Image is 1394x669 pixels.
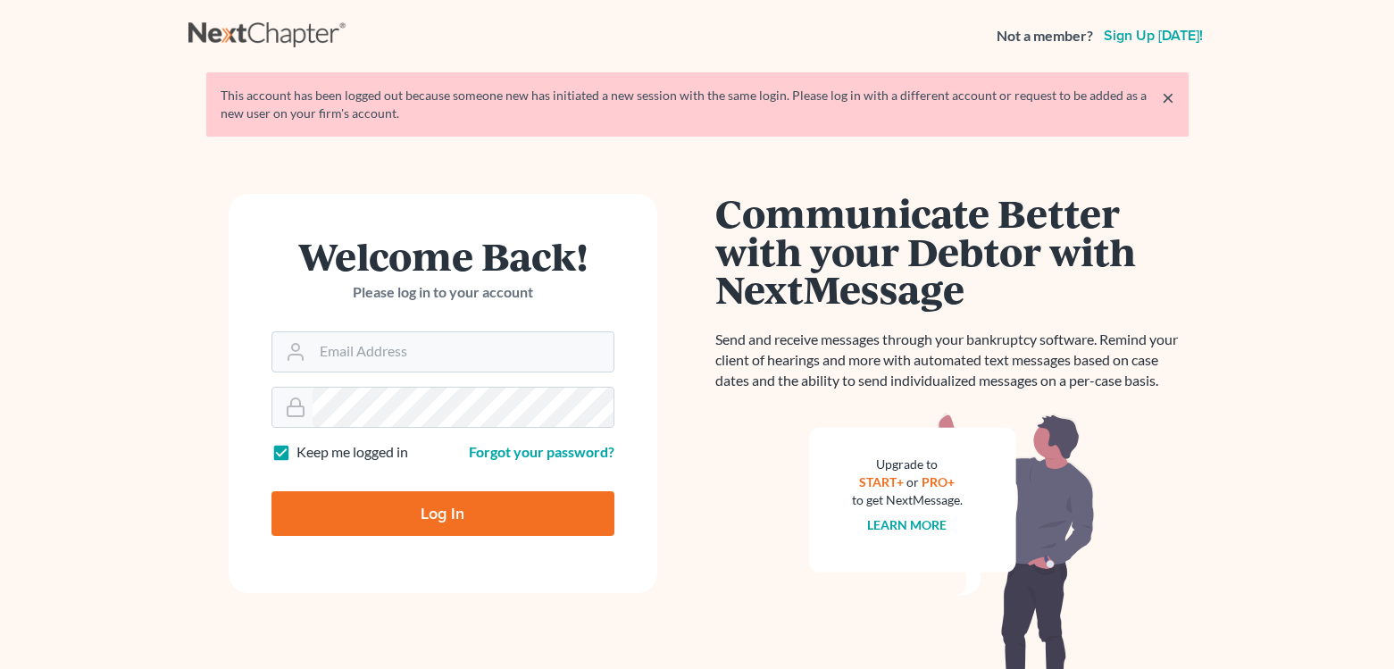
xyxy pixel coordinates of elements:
[867,517,947,532] a: Learn more
[1100,29,1206,43] a: Sign up [DATE]!
[271,282,614,303] p: Please log in to your account
[852,491,963,509] div: to get NextMessage.
[852,456,963,473] div: Upgrade to
[271,491,614,536] input: Log In
[922,474,955,489] a: PRO+
[469,443,614,460] a: Forgot your password?
[221,87,1174,122] div: This account has been logged out because someone new has initiated a new session with the same lo...
[859,474,904,489] a: START+
[271,237,614,275] h1: Welcome Back!
[715,330,1189,391] p: Send and receive messages through your bankruptcy software. Remind your client of hearings and mo...
[1162,87,1174,108] a: ×
[313,332,614,372] input: Email Address
[997,26,1093,46] strong: Not a member?
[715,194,1189,308] h1: Communicate Better with your Debtor with NextMessage
[906,474,919,489] span: or
[296,442,408,463] label: Keep me logged in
